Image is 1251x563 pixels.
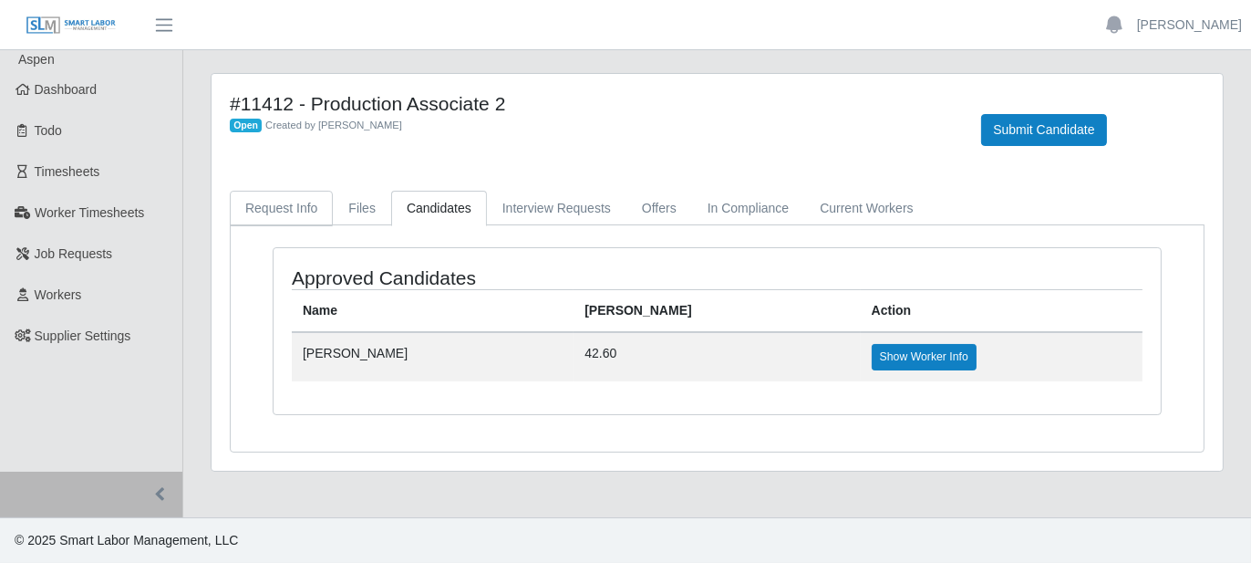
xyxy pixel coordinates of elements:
a: Current Workers [804,191,928,226]
h4: #11412 - Production Associate 2 [230,92,954,115]
th: Name [292,290,574,333]
td: 42.60 [574,332,860,381]
a: Offers [626,191,692,226]
span: © 2025 Smart Labor Management, LLC [15,533,238,547]
span: Timesheets [35,164,100,179]
span: Aspen [18,52,55,67]
span: Workers [35,287,82,302]
span: Created by [PERSON_NAME] [265,120,402,130]
a: Interview Requests [487,191,626,226]
span: Dashboard [35,82,98,97]
a: Candidates [391,191,487,226]
a: In Compliance [692,191,805,226]
span: Job Requests [35,246,113,261]
span: Worker Timesheets [35,205,144,220]
h4: Approved Candidates [292,266,630,289]
span: Supplier Settings [35,328,131,343]
button: Submit Candidate [981,114,1106,146]
img: SLM Logo [26,16,117,36]
td: [PERSON_NAME] [292,332,574,381]
span: Todo [35,123,62,138]
a: [PERSON_NAME] [1137,16,1242,35]
th: [PERSON_NAME] [574,290,860,333]
span: Open [230,119,262,133]
a: Show Worker Info [872,344,977,370]
th: Action [861,290,1142,333]
a: Request Info [230,191,333,226]
a: Files [333,191,391,226]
